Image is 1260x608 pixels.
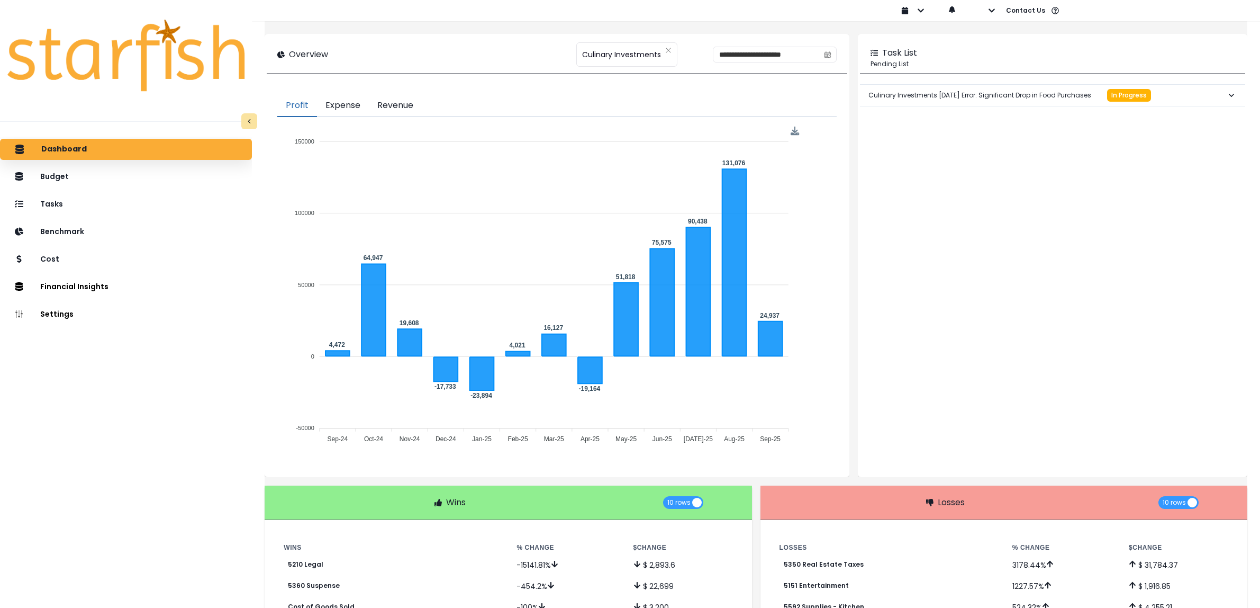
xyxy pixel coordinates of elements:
span: Culinary Investments [582,43,661,66]
tspan: Jan-25 [473,435,492,443]
button: Profit [277,95,317,117]
tspan: Mar-25 [544,435,564,443]
p: Dashboard [41,145,87,154]
span: In Progress [1111,92,1147,99]
p: Wins [446,496,466,509]
p: Benchmark [40,227,84,236]
p: 5350 Real Estate Taxes [784,561,864,568]
tspan: 0 [311,353,314,360]
td: -15141.81 % [508,554,624,575]
p: 5360 Suspense [288,582,340,589]
td: 1227.57 % [1004,575,1120,596]
p: Tasks [40,200,63,209]
p: Overview [289,48,328,61]
button: Culinary Investments [DATE] Error: Significant Drop in Food PurchasesIn Progress [860,85,1245,106]
p: Cost [40,255,59,264]
img: Download Profit [791,127,800,136]
th: Wins [275,541,508,554]
p: 5210 Legal [288,561,323,568]
th: Losses [771,541,1004,554]
td: -454.2 % [508,575,624,596]
tspan: -50000 [296,425,314,432]
tspan: 100000 [295,210,314,216]
span: 10 rows [667,496,691,509]
tspan: May-25 [616,435,637,443]
th: % Change [508,541,624,554]
tspan: Nov-24 [400,435,420,443]
p: Budget [40,172,69,181]
tspan: [DATE]-25 [684,435,713,443]
th: % Change [1004,541,1120,554]
svg: calendar [824,51,831,58]
button: Clear [665,45,672,56]
th: $ Change [1120,541,1237,554]
tspan: Dec-24 [436,435,456,443]
p: Losses [938,496,965,509]
tspan: 50000 [298,282,314,288]
tspan: Oct-24 [364,435,383,443]
tspan: Jun-25 [652,435,672,443]
td: $ 2,893.6 [625,554,741,575]
p: 5151 Entertainment [784,582,849,589]
tspan: Apr-25 [581,435,600,443]
tspan: Sep-24 [328,435,348,443]
tspan: Feb-25 [508,435,528,443]
td: $ 1,916.85 [1120,575,1237,596]
td: $ 31,784.37 [1120,554,1237,575]
tspan: 150000 [295,138,314,145]
tspan: Aug-25 [724,435,745,443]
div: Menu [791,127,800,136]
button: Revenue [369,95,422,117]
p: Pending List [871,59,1235,69]
tspan: Sep-25 [760,435,781,443]
p: Culinary Investments [DATE] Error: Significant Drop in Food Purchases [868,82,1091,109]
svg: close [665,47,672,53]
p: Task List [882,47,917,59]
td: 3178.44 % [1004,554,1120,575]
td: $ 22,699 [625,575,741,596]
span: 10 rows [1163,496,1186,509]
button: Expense [317,95,369,117]
th: $ Change [625,541,741,554]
